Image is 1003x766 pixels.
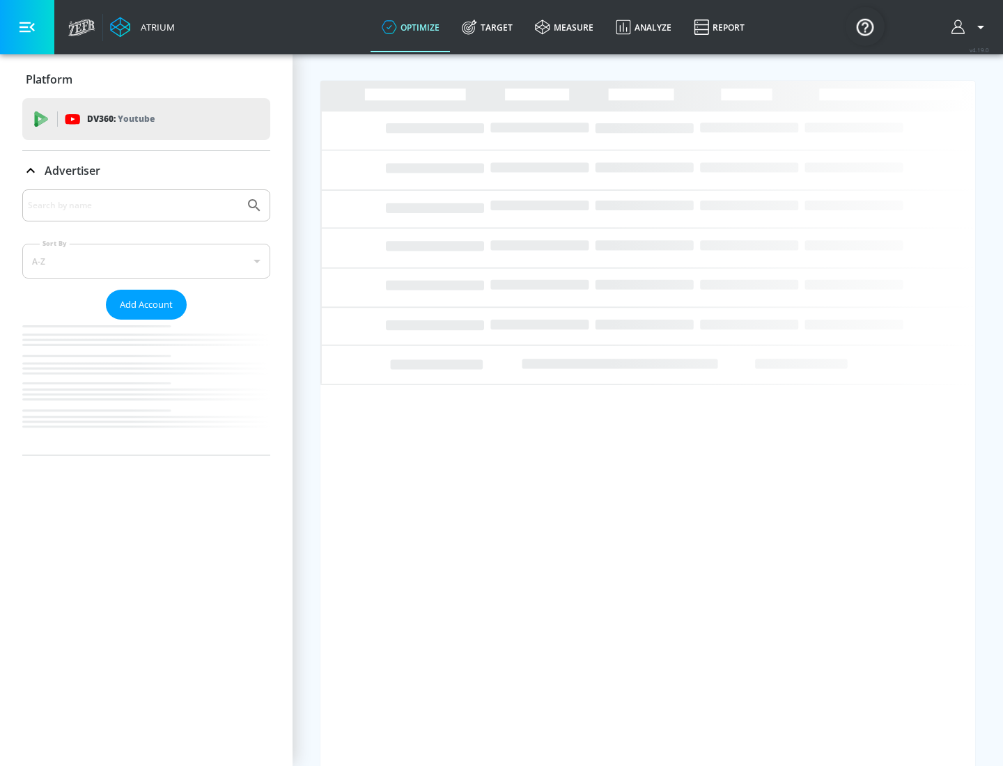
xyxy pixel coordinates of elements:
[87,111,155,127] p: DV360:
[605,2,683,52] a: Analyze
[110,17,175,38] a: Atrium
[22,98,270,140] div: DV360: Youtube
[524,2,605,52] a: measure
[22,320,270,455] nav: list of Advertiser
[106,290,187,320] button: Add Account
[28,196,239,214] input: Search by name
[40,239,70,248] label: Sort By
[22,244,270,279] div: A-Z
[371,2,451,52] a: optimize
[22,151,270,190] div: Advertiser
[22,189,270,455] div: Advertiser
[683,2,756,52] a: Report
[45,163,100,178] p: Advertiser
[970,46,989,54] span: v 4.19.0
[120,297,173,313] span: Add Account
[846,7,885,46] button: Open Resource Center
[22,60,270,99] div: Platform
[26,72,72,87] p: Platform
[135,21,175,33] div: Atrium
[118,111,155,126] p: Youtube
[451,2,524,52] a: Target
